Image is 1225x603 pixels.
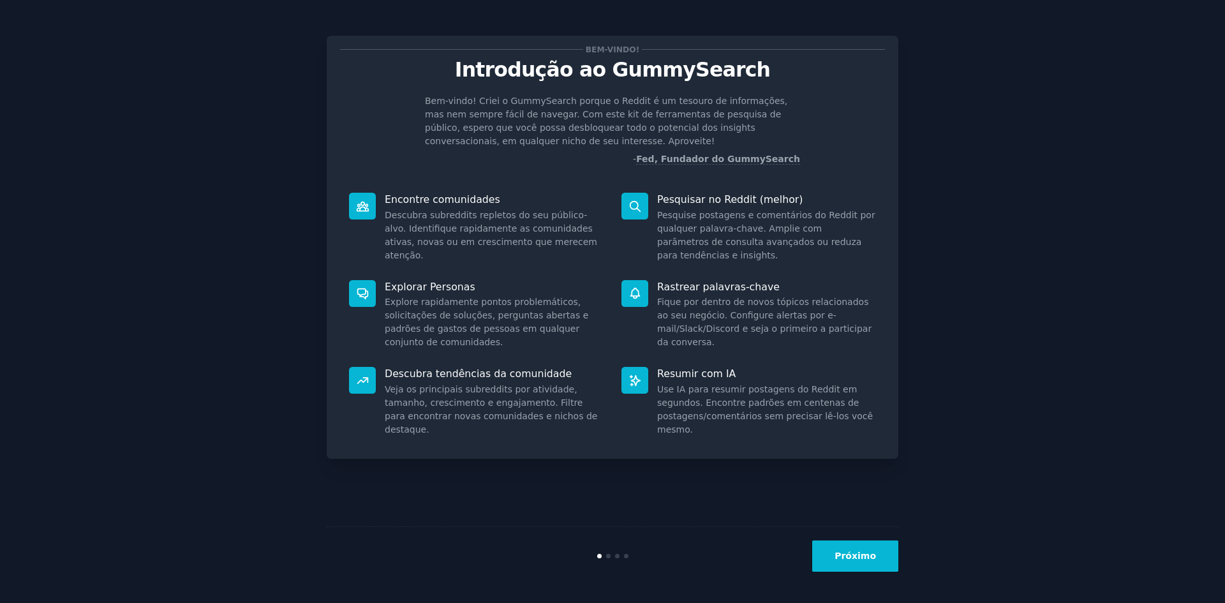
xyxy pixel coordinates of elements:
[657,281,780,293] font: Rastrear palavras-chave
[657,384,873,435] font: Use IA para resumir postagens do Reddit em segundos. Encontre padrões em centenas de postagens/co...
[586,45,640,54] font: Bem-vindo!
[425,96,787,146] font: Bem-vindo! Criei o GummySearch porque o Reddit é um tesouro de informações, mas nem sempre fácil ...
[657,193,803,205] font: Pesquisar no Reddit (melhor)
[835,551,876,561] font: Próximo
[812,540,898,572] button: Próximo
[657,210,875,260] font: Pesquise postagens e comentários do Reddit por qualquer palavra-chave. Amplie com parâmetros de c...
[385,193,500,205] font: Encontre comunidades
[385,368,572,380] font: Descubra tendências da comunidade
[657,297,872,347] font: Fique por dentro de novos tópicos relacionados ao seu negócio. Configure alertas por e-mail/Slack...
[385,281,475,293] font: Explorar Personas
[455,58,770,81] font: Introdução ao GummySearch
[657,368,736,380] font: Resumir com IA
[385,384,597,435] font: Veja os principais subreddits por atividade, tamanho, crescimento e engajamento. Filtre para enco...
[633,154,636,164] font: -
[385,210,597,260] font: Descubra subreddits repletos do seu público-alvo. Identifique rapidamente as comunidades ativas, ...
[636,154,800,165] a: Fed, Fundador do GummySearch
[636,154,800,164] font: Fed, Fundador do GummySearch
[385,297,588,347] font: Explore rapidamente pontos problemáticos, solicitações de soluções, perguntas abertas e padrões d...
